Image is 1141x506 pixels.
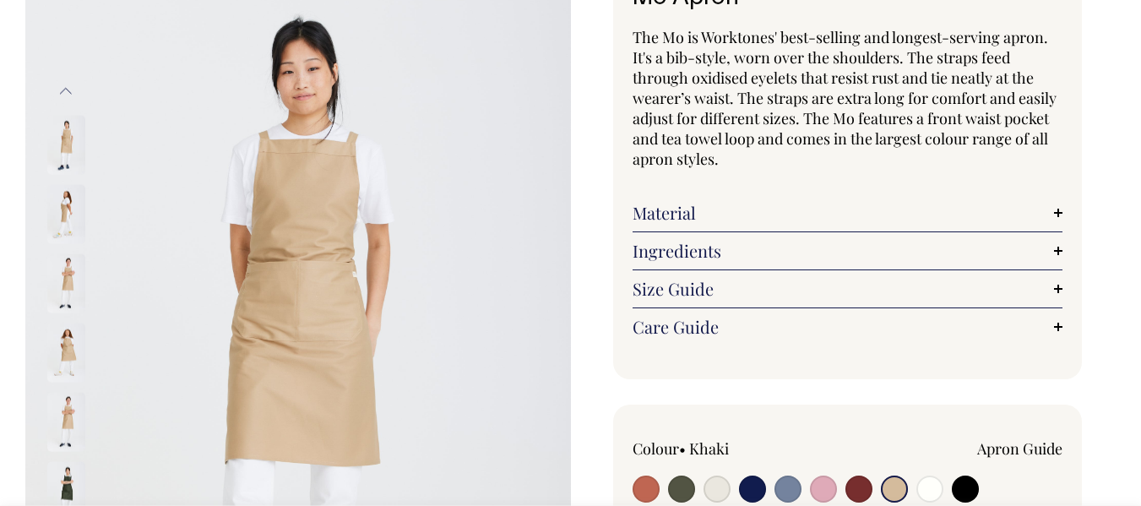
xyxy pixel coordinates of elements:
[47,184,85,243] img: khaki
[633,27,1057,169] span: The Mo is Worktones' best-selling and longest-serving apron. It's a bib-style, worn over the shou...
[633,438,805,459] div: Colour
[53,73,79,111] button: Previous
[47,323,85,382] img: khaki
[689,438,729,459] label: Khaki
[977,438,1062,459] a: Apron Guide
[633,279,1063,299] a: Size Guide
[47,115,85,174] img: khaki
[633,317,1063,337] a: Care Guide
[47,392,85,451] img: khaki
[679,438,686,459] span: •
[633,203,1063,223] a: Material
[633,241,1063,261] a: Ingredients
[47,253,85,313] img: khaki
